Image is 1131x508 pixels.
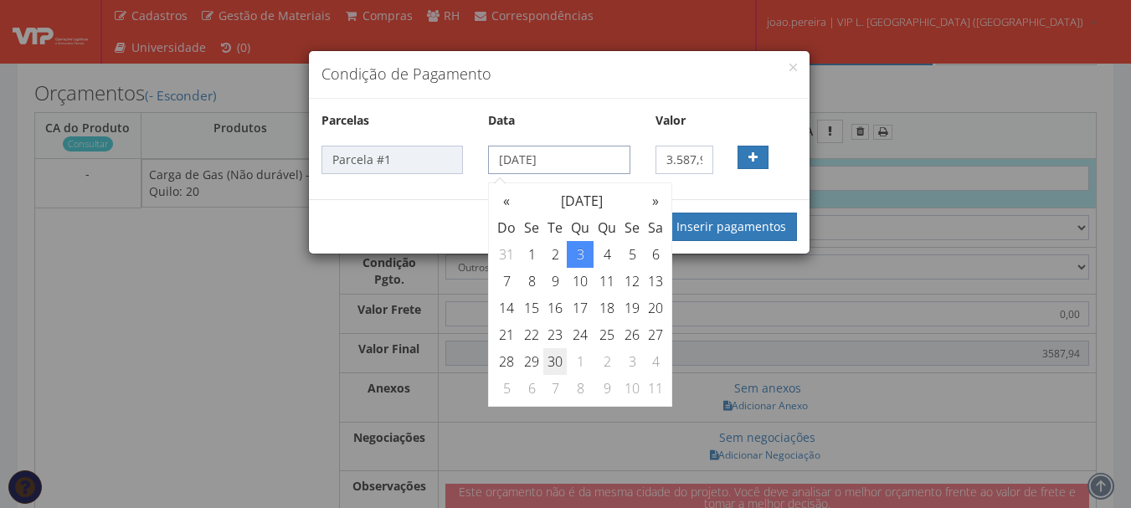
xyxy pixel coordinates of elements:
[543,321,567,348] td: 23
[543,295,567,321] td: 16
[620,295,644,321] td: 19
[620,241,644,268] td: 5
[493,268,520,295] td: 7
[644,375,667,402] td: 11
[594,375,620,402] td: 9
[620,214,644,241] th: Se
[567,321,594,348] td: 24
[567,348,594,375] td: 1
[520,268,543,295] td: 8
[655,112,686,129] label: Valor
[620,268,644,295] td: 12
[594,295,620,321] td: 18
[644,348,667,375] td: 4
[644,268,667,295] td: 13
[644,321,667,348] td: 27
[543,241,567,268] td: 2
[543,375,567,402] td: 7
[567,214,594,241] th: Qu
[520,214,543,241] th: Se
[666,213,797,241] button: Inserir pagamentos
[567,375,594,402] td: 8
[488,112,515,129] label: Data
[567,241,594,268] td: 3
[493,214,520,241] th: Do
[644,295,667,321] td: 20
[321,64,797,85] h4: Condição de Pagamento
[543,214,567,241] th: Te
[520,375,543,402] td: 6
[594,214,620,241] th: Qu
[493,321,520,348] td: 21
[493,295,520,321] td: 14
[543,268,567,295] td: 9
[520,241,543,268] td: 1
[594,241,620,268] td: 4
[594,321,620,348] td: 25
[567,268,594,295] td: 10
[620,348,644,375] td: 3
[520,187,644,214] th: [DATE]
[520,295,543,321] td: 15
[493,348,520,375] td: 28
[644,187,667,214] th: »
[493,187,520,214] th: «
[620,375,644,402] td: 10
[594,348,620,375] td: 2
[543,348,567,375] td: 30
[493,375,520,402] td: 5
[493,241,520,268] td: 31
[620,321,644,348] td: 26
[520,348,543,375] td: 29
[321,112,369,129] label: Parcelas
[520,321,543,348] td: 22
[567,295,594,321] td: 17
[594,268,620,295] td: 11
[644,214,667,241] th: Sa
[644,241,667,268] td: 6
